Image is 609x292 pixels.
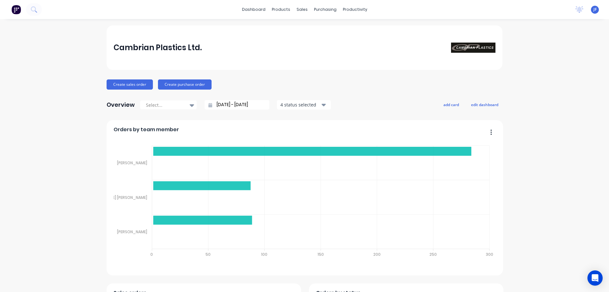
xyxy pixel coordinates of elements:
[86,194,147,200] tspan: [PERSON_NAME] [PERSON_NAME]
[373,252,380,257] tspan: 200
[11,5,21,14] img: Factory
[467,100,502,109] button: edit dashboard
[340,5,370,14] div: productivity
[439,100,463,109] button: add card
[593,7,597,12] span: JF
[429,252,437,257] tspan: 250
[150,252,153,257] tspan: 0
[117,229,147,234] tspan: [PERSON_NAME]
[293,5,311,14] div: sales
[158,79,212,90] button: Create purchase order
[269,5,293,14] div: products
[239,5,269,14] a: dashboard
[280,101,320,108] div: 4 status selected
[451,43,495,53] img: Cambrian Plastics Ltd.
[317,252,324,257] tspan: 150
[114,41,202,54] div: Cambrian Plastics Ltd.
[311,5,340,14] div: purchasing
[114,126,179,133] span: Orders by team member
[107,79,153,90] button: Create sales order
[486,252,493,257] tspan: 300
[117,160,147,166] tspan: [PERSON_NAME]
[587,270,603,286] div: Open Intercom Messenger
[205,252,210,257] tspan: 50
[261,252,267,257] tspan: 100
[107,98,135,111] div: Overview
[277,100,331,110] button: 4 status selected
